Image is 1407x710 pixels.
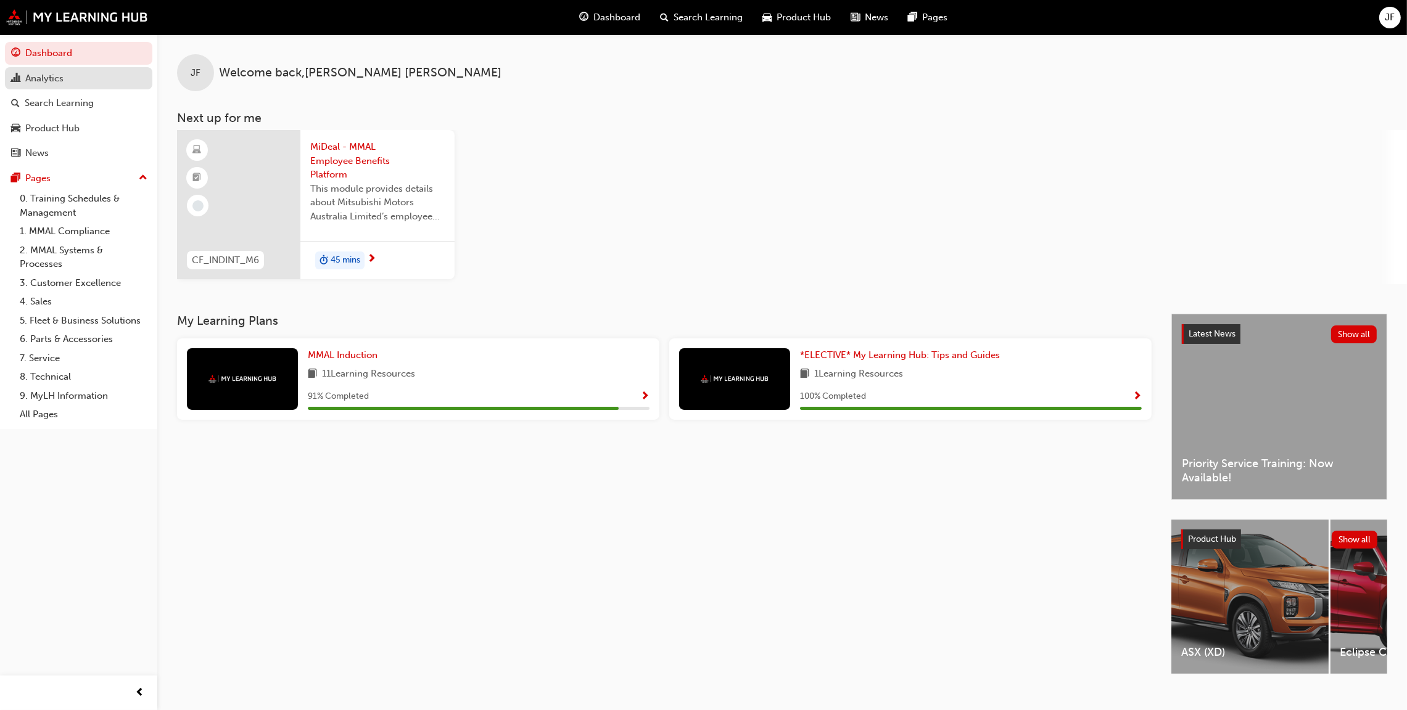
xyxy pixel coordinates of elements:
[191,66,200,80] span: JF
[753,5,841,30] a: car-iconProduct Hub
[11,173,20,184] span: pages-icon
[5,42,152,65] a: Dashboard
[15,241,152,274] a: 2. MMAL Systems & Processes
[1182,457,1377,484] span: Priority Service Training: Now Available!
[11,148,20,159] span: news-icon
[11,98,20,109] span: search-icon
[15,405,152,424] a: All Pages
[6,9,148,25] img: mmal
[367,254,376,265] span: next-icon
[1181,645,1319,659] span: ASX (XD)
[1171,314,1387,500] a: Latest NewsShow allPriority Service Training: Now Available!
[1181,529,1377,549] a: Product HubShow all
[193,142,202,158] span: learningResourceType_ELEARNING-icon
[208,375,276,383] img: mmal
[192,200,204,211] span: learningRecordVerb_NONE-icon
[322,367,415,382] span: 11 Learning Resources
[5,167,152,190] button: Pages
[661,10,669,25] span: search-icon
[674,10,743,25] span: Search Learning
[5,117,152,140] a: Product Hub
[777,10,831,25] span: Product Hub
[1189,328,1236,339] span: Latest News
[1133,389,1142,404] button: Show Progress
[15,189,152,222] a: 0. Training Schedules & Management
[800,367,809,382] span: book-icon
[15,367,152,386] a: 8. Technical
[177,130,455,279] a: CF_INDINT_M6MiDeal - MMAL Employee Benefits PlatformThis module provides details about Mitsubishi...
[15,292,152,311] a: 4. Sales
[1379,7,1401,28] button: JF
[177,314,1152,328] h3: My Learning Plans
[640,389,650,404] button: Show Progress
[1385,10,1395,25] span: JF
[800,348,1005,362] a: *ELECTIVE* My Learning Hub: Tips and Guides
[640,391,650,402] span: Show Progress
[909,10,918,25] span: pages-icon
[1171,520,1329,674] a: ASX (XD)
[841,5,899,30] a: news-iconNews
[1332,531,1378,549] button: Show all
[814,367,903,382] span: 1 Learning Resources
[308,367,317,382] span: book-icon
[15,330,152,349] a: 6. Parts & Accessories
[1331,325,1377,343] button: Show all
[923,10,948,25] span: Pages
[11,73,20,84] span: chart-icon
[308,348,382,362] a: MMAL Induction
[15,311,152,330] a: 5. Fleet & Business Solutions
[25,71,64,86] div: Analytics
[5,142,152,165] a: News
[651,5,753,30] a: search-iconSearch Learning
[25,121,80,136] div: Product Hub
[580,10,589,25] span: guage-icon
[15,386,152,406] a: 9. MyLH Information
[15,274,152,293] a: 3. Customer Excellence
[25,171,51,186] div: Pages
[310,140,445,182] span: MiDeal - MMAL Employee Benefits Platform
[25,146,49,160] div: News
[15,349,152,368] a: 7. Service
[763,10,772,25] span: car-icon
[1188,534,1236,544] span: Product Hub
[701,375,769,383] img: mmal
[308,390,369,404] span: 91 % Completed
[594,10,641,25] span: Dashboard
[192,253,259,267] span: CF_INDINT_M6
[1133,391,1142,402] span: Show Progress
[11,123,20,134] span: car-icon
[570,5,651,30] a: guage-iconDashboard
[5,92,152,115] a: Search Learning
[1182,324,1377,344] a: Latest NewsShow all
[15,222,152,241] a: 1. MMAL Compliance
[851,10,860,25] span: news-icon
[11,48,20,59] span: guage-icon
[139,170,147,186] span: up-icon
[193,170,202,186] span: booktick-icon
[5,67,152,90] a: Analytics
[136,685,145,701] span: prev-icon
[800,390,866,404] span: 100 % Completed
[865,10,889,25] span: News
[800,349,1000,361] span: *ELECTIVE* My Learning Hub: Tips and Guides
[331,253,360,267] span: 45 mins
[308,349,378,361] span: MMAL Induction
[310,182,445,224] span: This module provides details about Mitsubishi Motors Australia Limited’s employee benefits platfo...
[25,96,94,110] div: Search Learning
[899,5,958,30] a: pages-iconPages
[219,66,501,80] span: Welcome back , [PERSON_NAME] [PERSON_NAME]
[157,111,1407,125] h3: Next up for me
[5,39,152,167] button: DashboardAnalyticsSearch LearningProduct HubNews
[320,253,328,269] span: duration-icon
